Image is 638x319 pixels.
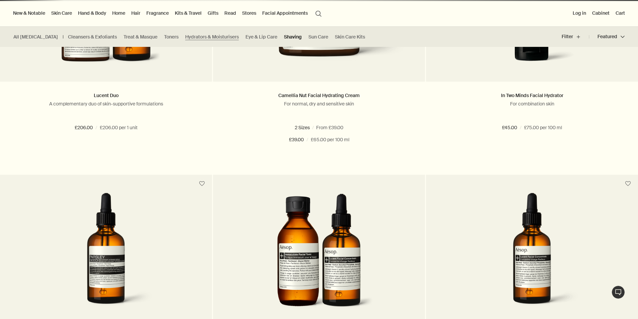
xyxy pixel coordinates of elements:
img: Immaculate facial tonic and Lucent facial concentrate bottles placed next to each other [265,193,374,317]
a: Read [223,9,237,17]
button: Save to cabinet [622,178,634,190]
span: £39.00 [289,136,304,144]
a: Skin Care Kits [335,34,365,40]
button: Stores [241,9,258,17]
a: Cleansers & Exfoliants [68,34,117,40]
img: Parsley Seed Anti Oxidant Intense Serum 60mL in amber bottle [43,193,169,317]
a: All [MEDICAL_DATA] [13,34,58,40]
span: £206.00 [75,124,93,132]
span: £45.00 [502,124,517,132]
p: A complementary duo of skin-supportive formulations [10,101,202,107]
button: Save to cabinet [196,178,208,190]
button: New & Notable [12,9,47,17]
a: Skin Care [50,9,73,17]
a: Home [111,9,127,17]
button: Live Assistance [612,286,625,299]
span: / [95,124,97,132]
button: Featured [589,29,625,45]
button: Open search [312,7,325,19]
a: Camellia Nut Facial Hydrating Cream [278,92,360,98]
span: £75.00 per 100 ml [524,124,562,132]
span: £206.00 per 1 unit [100,124,138,132]
a: Hand & Body [77,9,108,17]
a: Gifts [206,9,220,17]
a: Facial Appointments [261,9,309,17]
span: 60 mL [297,125,314,131]
button: Log in [571,9,587,17]
a: Eye & Lip Care [245,34,277,40]
span: / [306,136,308,144]
a: Treat & Masque [124,34,157,40]
p: For combination skin [436,101,628,107]
p: For normal, dry and sensitive skin [223,101,415,107]
a: Kits & Travel [173,9,203,17]
a: Lucent Duo [94,92,119,98]
a: Hair [130,9,142,17]
a: Shaving [284,34,302,40]
a: Sun Care [308,34,328,40]
a: Fragrance [145,9,170,17]
a: Hydrators & Moisturisers [185,34,239,40]
span: £65.00 per 100 ml [311,136,349,144]
a: Toners [164,34,179,40]
span: / [520,124,521,132]
button: Cart [614,9,626,17]
img: Lucent Facial Concentrate in an amber glass bottle with a pipette. [469,193,595,317]
a: Cabinet [591,9,611,17]
button: Filter [562,29,589,45]
span: 120 mL [327,125,346,131]
a: In Two Minds Facial Hydrator [501,92,563,98]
